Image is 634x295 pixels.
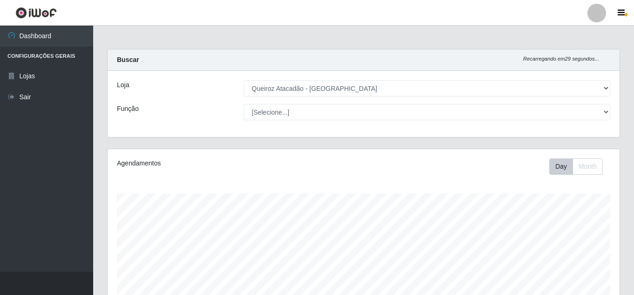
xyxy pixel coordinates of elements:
[523,56,599,62] i: Recarregando em 29 segundos...
[117,80,129,90] label: Loja
[549,158,610,175] div: Toolbar with button groups
[117,158,314,168] div: Agendamentos
[573,158,603,175] button: Month
[117,104,139,114] label: Função
[549,158,573,175] button: Day
[549,158,603,175] div: First group
[15,7,57,19] img: CoreUI Logo
[117,56,139,63] strong: Buscar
